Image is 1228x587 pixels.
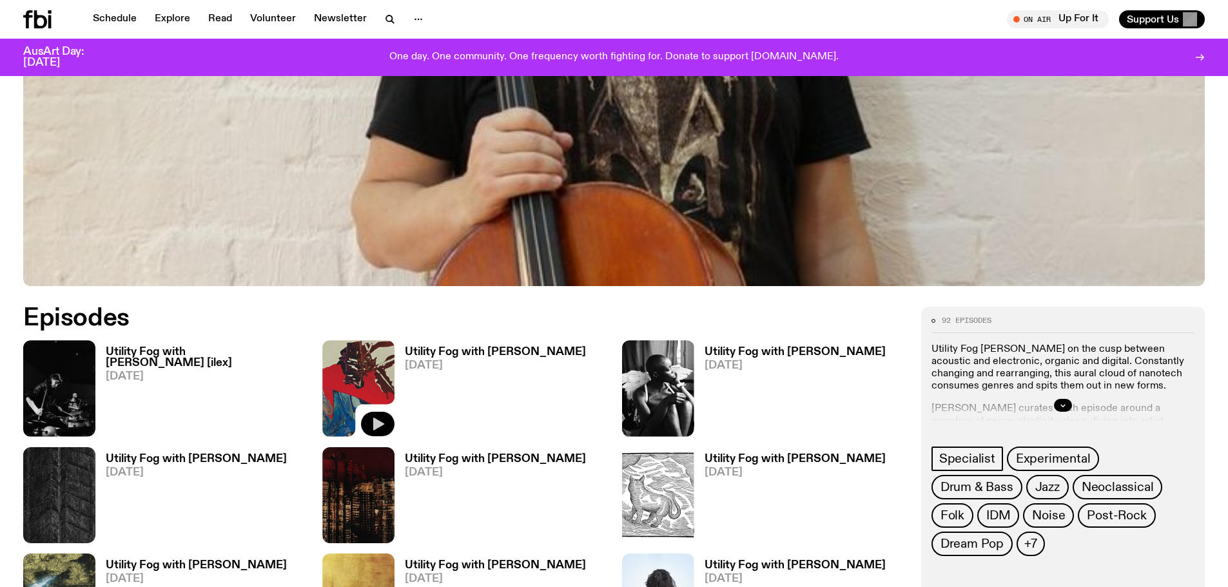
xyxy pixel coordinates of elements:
[322,447,395,543] img: Cover to (SAFETY HAZARD) مخاطر السلامة by electroneya, MARTINA and TNSXORDS
[1082,480,1154,494] span: Neoclassical
[1032,508,1065,523] span: Noise
[940,480,1013,494] span: Drum & Bass
[1023,503,1074,528] a: Noise
[931,475,1022,499] a: Drum & Bass
[23,307,806,330] h2: Episodes
[1026,475,1069,499] a: Jazz
[705,467,886,478] span: [DATE]
[1087,508,1146,523] span: Post-Rock
[1017,532,1045,556] button: +7
[931,503,973,528] a: Folk
[1016,452,1091,466] span: Experimental
[1073,475,1163,499] a: Neoclassical
[940,508,964,523] span: Folk
[85,10,144,28] a: Schedule
[1119,10,1205,28] button: Support Us
[977,503,1019,528] a: IDM
[106,371,307,382] span: [DATE]
[200,10,240,28] a: Read
[939,452,995,466] span: Specialist
[23,447,95,543] img: Cover of Giuseppe Ielasi's album "an insistence on material vol.2"
[405,560,586,571] h3: Utility Fog with [PERSON_NAME]
[106,560,287,571] h3: Utility Fog with [PERSON_NAME]
[395,347,586,436] a: Utility Fog with [PERSON_NAME][DATE]
[106,573,287,584] span: [DATE]
[23,340,95,436] img: Image by Billy Zammit
[1007,447,1100,471] a: Experimental
[1024,537,1037,551] span: +7
[705,560,886,571] h3: Utility Fog with [PERSON_NAME]
[940,537,1004,551] span: Dream Pop
[147,10,198,28] a: Explore
[242,10,304,28] a: Volunteer
[405,347,586,358] h3: Utility Fog with [PERSON_NAME]
[1035,480,1060,494] span: Jazz
[23,46,106,68] h3: AusArt Day: [DATE]
[1007,10,1109,28] button: On AirUp For It
[389,52,839,63] p: One day. One community. One frequency worth fighting for. Donate to support [DOMAIN_NAME].
[931,532,1013,556] a: Dream Pop
[106,347,307,369] h3: Utility Fog with [PERSON_NAME] [ilex]
[106,467,287,478] span: [DATE]
[395,454,586,543] a: Utility Fog with [PERSON_NAME][DATE]
[986,508,1010,523] span: IDM
[95,347,307,436] a: Utility Fog with [PERSON_NAME] [ilex][DATE]
[405,573,586,584] span: [DATE]
[942,317,991,324] span: 92 episodes
[405,360,586,371] span: [DATE]
[622,340,694,436] img: Cover of Ho99o9's album Tomorrow We Escape
[1127,14,1179,25] span: Support Us
[405,454,586,465] h3: Utility Fog with [PERSON_NAME]
[306,10,375,28] a: Newsletter
[322,340,395,436] img: Cover to Mikoo's album It Floats
[1078,503,1155,528] a: Post-Rock
[705,360,886,371] span: [DATE]
[694,347,886,436] a: Utility Fog with [PERSON_NAME][DATE]
[622,447,694,543] img: Cover for Kansai Bruises by Valentina Magaletti & YPY
[106,454,287,465] h3: Utility Fog with [PERSON_NAME]
[405,467,586,478] span: [DATE]
[705,573,886,584] span: [DATE]
[931,447,1003,471] a: Specialist
[705,454,886,465] h3: Utility Fog with [PERSON_NAME]
[95,454,287,543] a: Utility Fog with [PERSON_NAME][DATE]
[931,343,1194,393] p: Utility Fog [PERSON_NAME] on the cusp between acoustic and electronic, organic and digital. Const...
[694,454,886,543] a: Utility Fog with [PERSON_NAME][DATE]
[705,347,886,358] h3: Utility Fog with [PERSON_NAME]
